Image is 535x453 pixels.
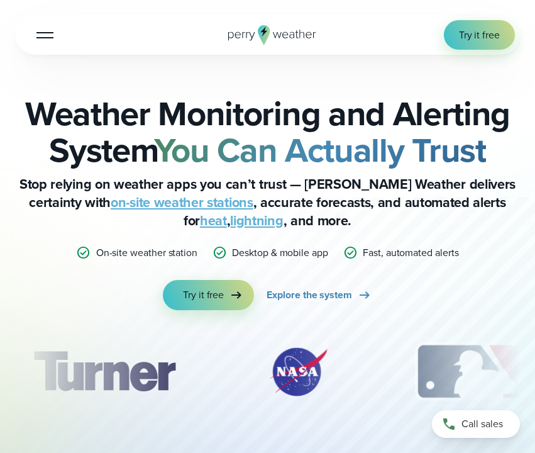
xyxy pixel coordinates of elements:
p: Stop relying on weather apps you can’t trust — [PERSON_NAME] Weather delivers certainty with , ac... [16,176,519,230]
div: 3 of 12 [402,340,535,403]
a: on-site weather stations [111,193,253,213]
span: Explore the system [267,288,352,302]
span: Call sales [461,417,503,431]
div: 2 of 12 [254,340,342,403]
p: On-site weather station [96,245,197,260]
span: Try it free [459,28,500,42]
p: Desktop & mobile app [232,245,328,260]
a: heat [200,211,227,231]
a: Call sales [432,410,520,438]
a: Try it free [163,280,254,310]
img: MLB.svg [402,340,535,403]
div: 1 of 12 [15,340,194,403]
h2: Weather Monitoring and Alerting System [15,96,520,168]
img: NASA.svg [254,340,342,403]
img: Turner-Construction_1.svg [15,340,194,403]
strong: You Can Actually Trust [154,125,485,176]
a: lightning [230,211,283,231]
a: Try it free [444,20,515,50]
a: Explore the system [267,280,372,310]
div: slideshow [15,340,520,410]
p: Fast, automated alerts [363,245,458,260]
span: Try it free [183,288,224,302]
